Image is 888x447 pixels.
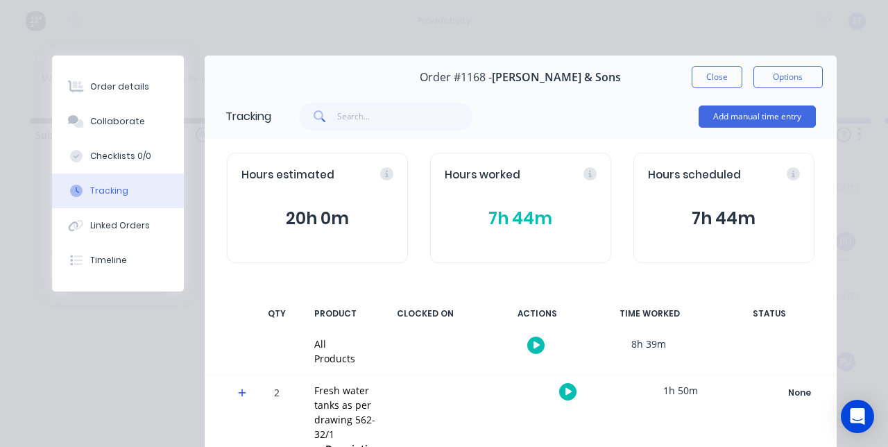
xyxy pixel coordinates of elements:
div: Fresh water tanks as per drawing 562-32/1 [314,383,387,441]
div: Tracking [90,185,128,197]
button: Order details [52,69,184,104]
div: 8h 39m [597,328,701,360]
button: 7h 44m [445,205,597,232]
div: Open Intercom Messenger [841,400,874,433]
div: STATUS [710,299,828,328]
span: Order #1168 - [420,71,492,84]
div: Collaborate [90,115,145,128]
button: Options [753,66,823,88]
button: 7h 44m [648,205,800,232]
button: Collaborate [52,104,184,139]
span: [PERSON_NAME] & Sons [492,71,621,84]
button: Tracking [52,174,184,208]
div: Order details [90,81,149,93]
div: Tracking [225,108,271,125]
button: Checklists 0/0 [52,139,184,174]
button: Timeline [52,243,184,278]
button: Add manual time entry [699,106,816,128]
button: None [749,383,851,403]
div: Linked Orders [90,219,150,232]
div: Checklists 0/0 [90,150,151,162]
div: All Products [314,337,355,366]
button: Linked Orders [52,208,184,243]
div: QTY [256,299,298,328]
button: Close [692,66,742,88]
input: Search... [337,103,472,130]
span: Hours worked [445,167,520,183]
div: PRODUCT [306,299,365,328]
span: Hours estimated [241,167,334,183]
div: TIME WORKED [598,299,702,328]
div: CLOCKED ON [373,299,477,328]
div: 1h 50m [629,375,733,406]
div: Timeline [90,254,127,267]
div: ACTIONS [486,299,590,328]
div: None [750,384,850,402]
button: 20h 0m [241,205,393,232]
span: Hours scheduled [648,167,741,183]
